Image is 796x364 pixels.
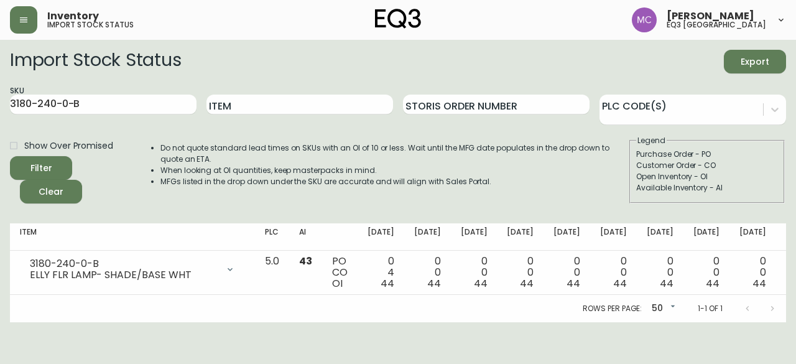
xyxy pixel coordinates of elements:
img: logo [375,9,421,29]
th: PLC [255,223,289,251]
span: 44 [520,276,534,291]
div: Customer Order - CO [636,160,778,171]
li: MFGs listed in the drop down under the SKU are accurate and will align with Sales Portal. [160,176,628,187]
li: When looking at OI quantities, keep masterpacks in mind. [160,165,628,176]
span: [PERSON_NAME] [667,11,754,21]
th: [DATE] [544,223,590,251]
span: Inventory [47,11,99,21]
span: 44 [474,276,488,291]
div: 0 0 [693,256,720,289]
span: 43 [299,254,312,268]
span: 44 [613,276,627,291]
div: 0 0 [553,256,580,289]
span: 44 [567,276,580,291]
div: ELLY FLR LAMP- SHADE/BASE WHT [30,269,218,281]
div: Open Inventory - OI [636,171,778,182]
th: [DATE] [637,223,683,251]
div: Purchase Order - PO [636,149,778,160]
span: Show Over Promised [24,139,113,152]
td: 5.0 [255,251,289,295]
span: 44 [381,276,394,291]
p: Rows per page: [583,303,642,314]
th: AI [289,223,322,251]
div: 0 0 [739,256,766,289]
div: 0 0 [647,256,673,289]
button: Clear [20,180,82,203]
div: 3180-240-0-B [30,258,218,269]
div: Filter [30,161,52,176]
h5: eq3 [GEOGRAPHIC_DATA] [667,21,766,29]
div: 0 0 [461,256,488,289]
th: [DATE] [590,223,637,251]
th: [DATE] [683,223,730,251]
div: 3180-240-0-BELLY FLR LAMP- SHADE/BASE WHT [20,256,245,283]
div: 0 0 [600,256,627,289]
th: Item [10,223,255,251]
button: Filter [10,156,72,180]
th: [DATE] [729,223,776,251]
span: Export [734,54,776,70]
div: 0 0 [507,256,534,289]
span: OI [332,276,343,291]
div: Available Inventory - AI [636,182,778,194]
div: 50 [647,299,678,319]
button: Export [724,50,786,73]
th: [DATE] [358,223,404,251]
th: [DATE] [404,223,451,251]
legend: Legend [636,135,667,146]
li: Do not quote standard lead times on SKUs with an OI of 10 or less. Wait until the MFG date popula... [160,142,628,165]
div: 0 4 [368,256,394,289]
img: 6dbdb61c5655a9a555815750a11666cc [632,7,657,32]
span: 44 [660,276,673,291]
th: [DATE] [497,223,544,251]
div: 0 0 [414,256,441,289]
span: Clear [30,184,72,200]
h5: import stock status [47,21,134,29]
h2: Import Stock Status [10,50,181,73]
span: 44 [752,276,766,291]
div: PO CO [332,256,348,289]
p: 1-1 of 1 [698,303,723,314]
span: 44 [427,276,441,291]
th: [DATE] [451,223,497,251]
span: 44 [706,276,720,291]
